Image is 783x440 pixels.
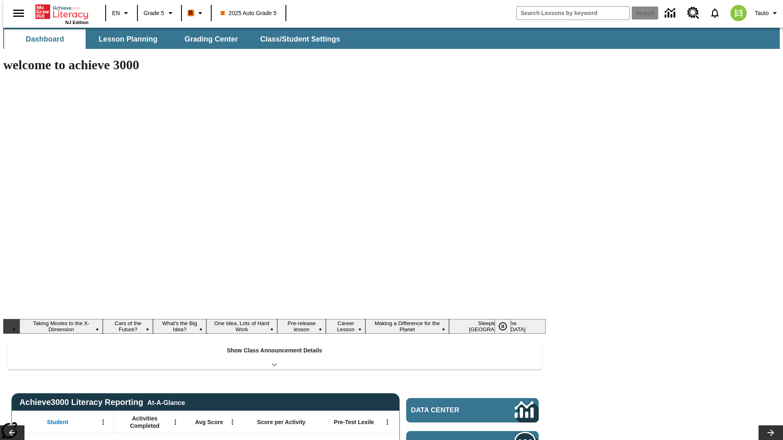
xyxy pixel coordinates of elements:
span: Data Center [411,406,487,414]
span: NJ Edition [65,20,88,25]
button: Open side menu [7,1,31,25]
span: Achieve3000 Literacy Reporting [20,398,185,407]
button: Open Menu [169,416,181,428]
input: search field [517,7,629,20]
button: Open Menu [381,416,394,428]
button: Slide 8 Sleepless in the Animal Kingdom [449,319,546,334]
button: Slide 5 Pre-release lesson [277,319,326,334]
button: Grade: Grade 5, Select a grade [140,6,179,20]
button: Open Menu [226,416,239,428]
button: Lesson carousel, Next [759,425,783,440]
span: Student [47,418,68,426]
button: Language: EN, Select a language [108,6,135,20]
a: Resource Center, Will open in new tab [682,2,704,24]
button: Open Menu [97,416,109,428]
button: Slide 2 Cars of the Future? [103,319,153,334]
button: Class/Student Settings [254,29,347,49]
span: 2025 Auto Grade 5 [221,9,277,18]
button: Grading Center [170,29,252,49]
div: SubNavbar [3,29,347,49]
img: avatar image [730,5,747,21]
span: Tauto [755,9,769,18]
span: Score per Activity [257,418,306,426]
h1: welcome to achieve 3000 [3,57,546,73]
span: Activities Completed [118,415,172,429]
button: Lesson Planning [87,29,169,49]
span: EN [112,9,120,18]
button: Slide 7 Making a Difference for the Planet [365,319,449,334]
span: B [189,8,193,18]
button: Slide 3 What's the Big Idea? [153,319,206,334]
a: Data Center [406,398,539,422]
button: Profile/Settings [752,6,783,20]
div: At-A-Glance [147,398,185,407]
p: Show Class Announcement Details [227,346,322,355]
button: Boost Class color is orange. Change class color [184,6,208,20]
button: Dashboard [4,29,86,49]
div: Pause [495,319,519,334]
button: Slide 1 Taking Movies to the X-Dimension [20,319,103,334]
a: Home [35,4,88,20]
span: Grade 5 [144,9,164,18]
span: Avg Score [195,418,223,426]
button: Slide 4 One Idea, Lots of Hard Work [206,319,277,334]
div: Home [35,3,88,25]
a: Data Center [660,2,682,24]
button: Pause [495,319,511,334]
a: Notifications [704,2,725,24]
span: Pre-Test Lexile [334,418,374,426]
div: SubNavbar [3,28,780,49]
button: Select a new avatar [725,2,752,24]
div: Show Class Announcement Details [7,341,542,370]
button: Slide 6 Career Lesson [326,319,365,334]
